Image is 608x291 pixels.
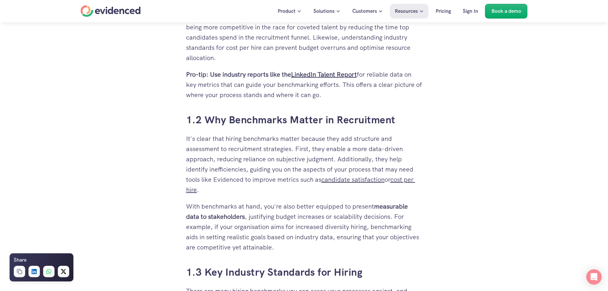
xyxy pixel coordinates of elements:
a: cost per hire [186,175,415,194]
p: Pricing [436,7,451,15]
a: Home [81,5,141,17]
p: Product [278,7,296,15]
p: It's clear that hiring benchmarks matter because they add structure and assessment to recruitment... [186,134,422,195]
strong: Use industry reports like the [210,70,291,79]
p: for reliable data on key metrics that can guide your benchmarking efforts. This offers a clear pi... [186,69,422,100]
h6: Share [14,256,26,264]
a: 1.2 Why Benchmarks Matter in Recruitment [186,113,395,126]
strong: measurable data to stakeholders [186,202,409,221]
a: candidate satisfaction [321,175,385,184]
a: Sign In [458,4,483,19]
p: Sign In [463,7,478,15]
strong: Pro-tip: [186,70,208,79]
p: Customers [352,7,377,15]
a: LinkedIn Talent Report [291,70,357,79]
p: Solutions [313,7,334,15]
a: Book a demo [485,4,528,19]
p: Book a demo [492,7,521,15]
div: Open Intercom Messenger [586,269,602,285]
a: 1.3 Key Industry Standards for Hiring [186,265,363,279]
a: Pricing [431,4,456,19]
p: Resources [395,7,418,15]
p: With benchmarks at hand, you're also better equipped to present , justifying budget increases or ... [186,201,422,252]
